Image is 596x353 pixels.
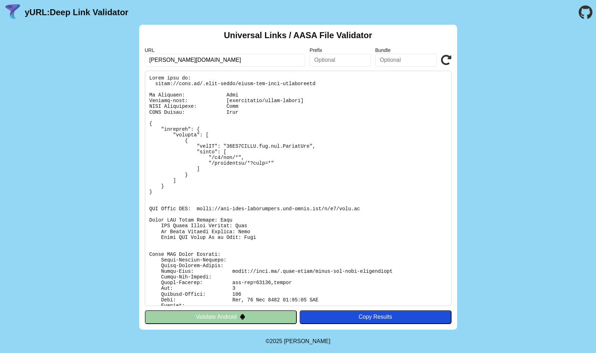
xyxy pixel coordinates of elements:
div: Copy Results [303,314,448,320]
h2: Universal Links / AASA File Validator [224,30,372,40]
label: Bundle [375,47,437,53]
input: Optional [309,54,371,66]
button: Copy Results [300,310,452,324]
button: Validate Android [145,310,297,324]
a: yURL:Deep Link Validator [25,7,128,17]
label: URL [145,47,306,53]
img: droidIcon.svg [240,314,246,320]
footer: © [266,330,330,353]
img: yURL Logo [4,3,22,22]
input: Required [145,54,306,66]
span: 2025 [270,338,283,344]
a: Michael Ibragimchayev's Personal Site [284,338,331,344]
pre: Lorem ipsu do: sitam://cons.ad/.elit-seddo/eiusm-tem-inci-utlaboreetd Ma Aliquaen: Admi Veniamq-n... [145,71,452,306]
input: Optional [375,54,437,66]
label: Prefix [309,47,371,53]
